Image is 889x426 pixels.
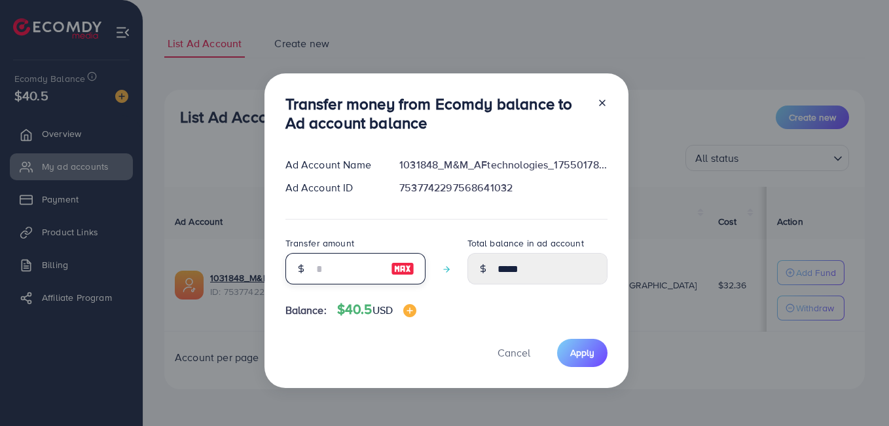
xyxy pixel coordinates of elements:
span: Cancel [498,345,530,360]
div: Ad Account Name [275,157,390,172]
label: Total balance in ad account [467,237,584,250]
button: Apply [557,339,608,367]
span: Apply [570,346,594,359]
img: image [391,261,414,277]
iframe: Chat [833,367,879,416]
h3: Transfer money from Ecomdy balance to Ad account balance [285,94,587,132]
div: Ad Account ID [275,180,390,195]
div: 1031848_M&M_AFtechnologies_1755017813449 [389,157,617,172]
label: Transfer amount [285,237,354,250]
div: 7537742297568641032 [389,180,617,195]
span: USD [372,303,393,317]
img: image [403,304,416,317]
button: Cancel [481,339,547,367]
span: Balance: [285,303,327,318]
h4: $40.5 [337,301,416,318]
